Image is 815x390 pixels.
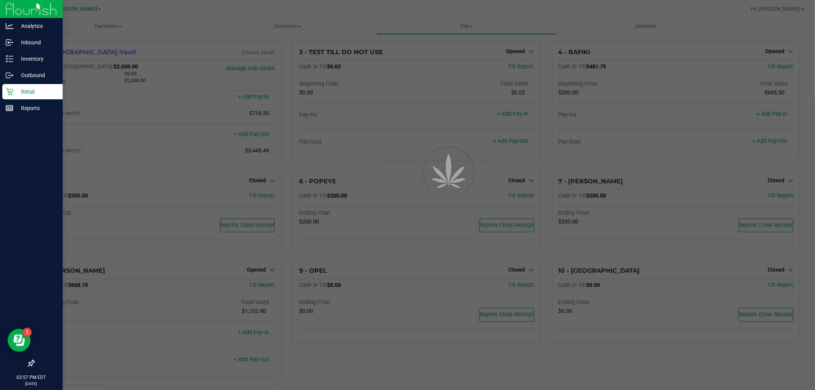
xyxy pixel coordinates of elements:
inline-svg: Inventory [6,55,13,63]
iframe: Resource center [8,329,31,352]
p: Inventory [13,54,59,63]
p: Outbound [13,71,59,80]
inline-svg: Analytics [6,22,13,30]
inline-svg: Outbound [6,71,13,79]
iframe: Resource center unread badge [23,328,32,337]
inline-svg: Retail [6,88,13,95]
p: Retail [13,87,59,96]
inline-svg: Inbound [6,39,13,46]
p: 03:57 PM EDT [3,374,59,381]
p: Inbound [13,38,59,47]
inline-svg: Reports [6,104,13,112]
p: [DATE] [3,381,59,387]
p: Reports [13,104,59,113]
p: Analytics [13,21,59,31]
